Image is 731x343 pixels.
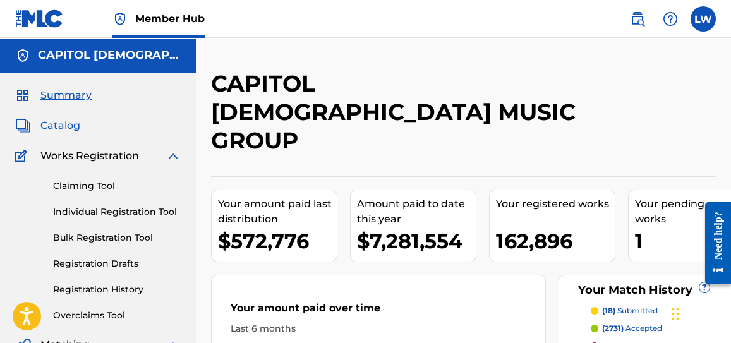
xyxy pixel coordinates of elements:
div: Help [658,6,683,32]
div: Last 6 months [231,322,526,335]
p: submitted [602,305,658,316]
a: Overclaims Tool [53,309,181,322]
div: 162,896 [496,227,615,255]
span: (18) [602,306,615,315]
div: Your amount paid over time [231,301,526,322]
img: help [663,11,678,27]
img: Works Registration [15,148,32,164]
div: User Menu [691,6,716,32]
a: Bulk Registration Tool [53,231,181,244]
h5: CAPITOL CHRISTIAN MUSIC GROUP [38,48,181,63]
div: $7,281,554 [357,227,476,255]
span: Member Hub [135,11,205,26]
div: Amount paid to date this year [357,196,476,227]
span: Works Registration [40,148,139,164]
div: Your registered works [496,196,615,212]
a: Public Search [625,6,650,32]
a: Individual Registration Tool [53,205,181,219]
a: Claiming Tool [53,179,181,193]
h2: CAPITOL [DEMOGRAPHIC_DATA] MUSIC GROUP [211,69,600,155]
a: Registration History [53,283,181,296]
a: CatalogCatalog [15,118,80,133]
iframe: Resource Center [696,193,731,294]
img: Accounts [15,48,30,63]
p: accepted [602,323,662,334]
span: Catalog [40,118,80,133]
img: Catalog [15,118,30,133]
span: (2731) [602,323,624,333]
img: Top Rightsholder [112,11,128,27]
div: Drag [672,295,679,333]
a: SummarySummary [15,88,92,103]
img: MLC Logo [15,9,64,28]
div: Your amount paid last distribution [218,196,337,227]
img: search [630,11,645,27]
img: expand [166,148,181,164]
div: $572,776 [218,227,337,255]
iframe: Chat Widget [668,282,731,343]
a: Registration Drafts [53,257,181,270]
img: Summary [15,88,30,103]
span: Summary [40,88,92,103]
